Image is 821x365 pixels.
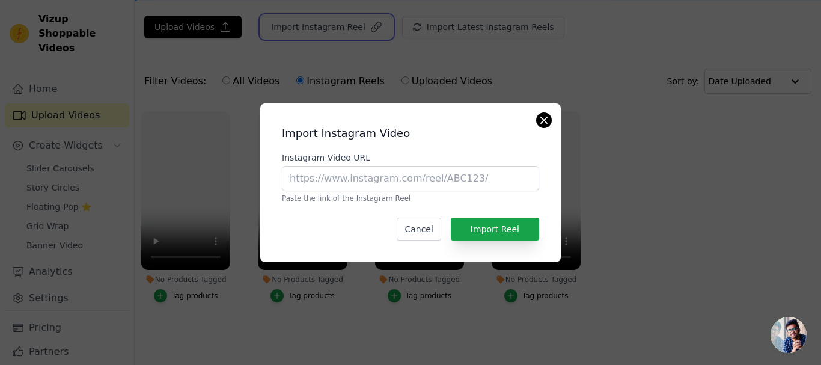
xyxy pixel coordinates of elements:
[282,152,539,164] label: Instagram Video URL
[771,317,807,353] a: Open chat
[282,166,539,191] input: https://www.instagram.com/reel/ABC123/
[397,218,441,241] button: Cancel
[451,218,539,241] button: Import Reel
[282,194,539,203] p: Paste the link of the Instagram Reel
[282,125,539,142] h2: Import Instagram Video
[537,113,551,127] button: Close modal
